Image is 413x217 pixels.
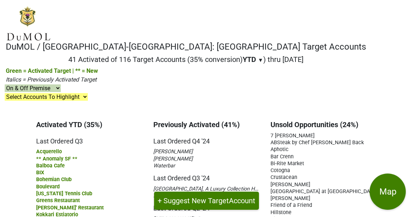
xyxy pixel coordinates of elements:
span: [PERSON_NAME] [271,181,310,188]
span: Green = Activated Target | ** = New [6,67,98,74]
span: ABSteak by Chef [PERSON_NAME] Back [271,139,364,146]
span: [GEOGRAPHIC_DATA] at [GEOGRAPHIC_DATA] [271,188,377,195]
span: Boulevard [36,184,60,190]
h3: Previously Activated (41%) [153,120,260,129]
span: 7 [PERSON_NAME] [271,133,315,139]
span: Account [229,196,255,205]
span: Friend of a Friend [271,202,312,208]
span: [PERSON_NAME]' Restaurant [36,205,104,211]
span: BIX [36,170,44,176]
h5: Last Ordered Q4 '24 [153,132,260,145]
span: Italics = Previously Activated Target [6,76,97,83]
span: [US_STATE] Tennis Club [36,191,92,197]
span: Balboa Cafe [36,163,65,169]
span: Bi-Rite Market [271,160,304,167]
span: Bar Crenn [271,154,294,160]
span: Crustacean [271,174,297,180]
h5: Last Ordered Q2 '24 [153,199,260,212]
span: [PERSON_NAME] [153,156,193,162]
h1: DuMOL / [GEOGRAPHIC_DATA]-[GEOGRAPHIC_DATA]: [GEOGRAPHIC_DATA] Target Accounts [6,42,366,52]
span: Press Club [153,193,178,199]
span: Aphotic [271,146,289,153]
span: Hillstone [271,209,291,216]
h2: 41 Activated of 116 Target Accounts (35% conversion) ) thru [DATE] [6,55,366,64]
span: [PERSON_NAME] [271,195,310,201]
span: Waterbar [153,163,175,169]
span: Greens Restaurant [36,197,80,204]
h3: Unsold Opportunities (24%) [271,120,377,129]
h3: Activated YTD (35%) [36,120,142,129]
span: Bohemian Club [36,176,72,183]
span: Cotogna [271,167,290,174]
h5: Last Ordered Q3 [36,132,142,145]
h5: Last Ordered Q3 '24 [153,169,260,182]
button: + Suggest New TargetAccount [154,192,259,210]
span: [PERSON_NAME] [153,149,193,155]
span: ▼ [258,57,263,63]
span: YTD [243,55,256,64]
img: DuMOL [6,6,51,42]
button: Map [370,174,406,210]
span: [GEOGRAPHIC_DATA], A Luxury Collection Hotel, [GEOGRAPHIC_DATA] [153,185,315,192]
span: Acquerello [36,149,62,155]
